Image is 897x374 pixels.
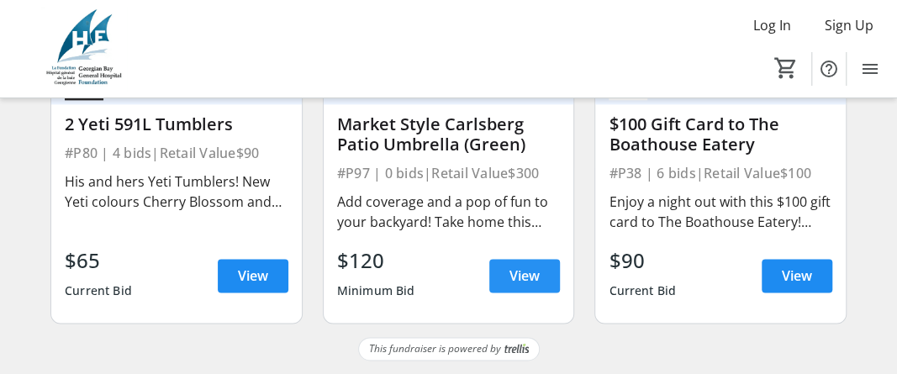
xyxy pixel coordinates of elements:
[369,341,501,356] span: This fundraiser is powered by
[218,259,288,292] a: View
[609,161,832,185] div: #P38 | 6 bids | Retail Value $100
[609,192,832,232] div: Enjoy a night out with this $100 gift card to The Boathouse Eatery! Located at [STREET_ADDRESS].
[489,259,560,292] a: View
[812,52,846,86] button: Help
[609,276,676,306] div: Current Bid
[740,12,805,39] button: Log In
[509,266,540,286] span: View
[65,171,288,212] div: His and hers Yeti Tumblers! New Yeti colours Cherry Blossom and [GEOGRAPHIC_DATA] will be the per...
[337,276,415,306] div: Minimum Bid
[753,15,791,35] span: Log In
[771,53,801,83] button: Cart
[609,245,676,276] div: $90
[10,7,160,91] img: Georgian Bay General Hospital Foundation's Logo
[238,266,268,286] span: View
[65,245,132,276] div: $65
[825,15,873,35] span: Sign Up
[337,192,561,232] div: Add coverage and a pop of fun to your backyard! Take home this market style large patio umbrella,...
[609,114,832,155] div: $100 Gift Card to The Boathouse Eatery
[65,276,132,306] div: Current Bid
[811,12,887,39] button: Sign Up
[504,343,529,355] img: Trellis Logo
[762,259,832,292] a: View
[337,161,561,185] div: #P97 | 0 bids | Retail Value $300
[782,266,812,286] span: View
[65,114,288,134] div: 2 Yeti 591L Tumblers
[65,141,288,165] div: #P80 | 4 bids | Retail Value $90
[853,52,887,86] button: Menu
[337,114,561,155] div: Market Style Carlsberg Patio Umbrella (Green)
[337,245,415,276] div: $120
